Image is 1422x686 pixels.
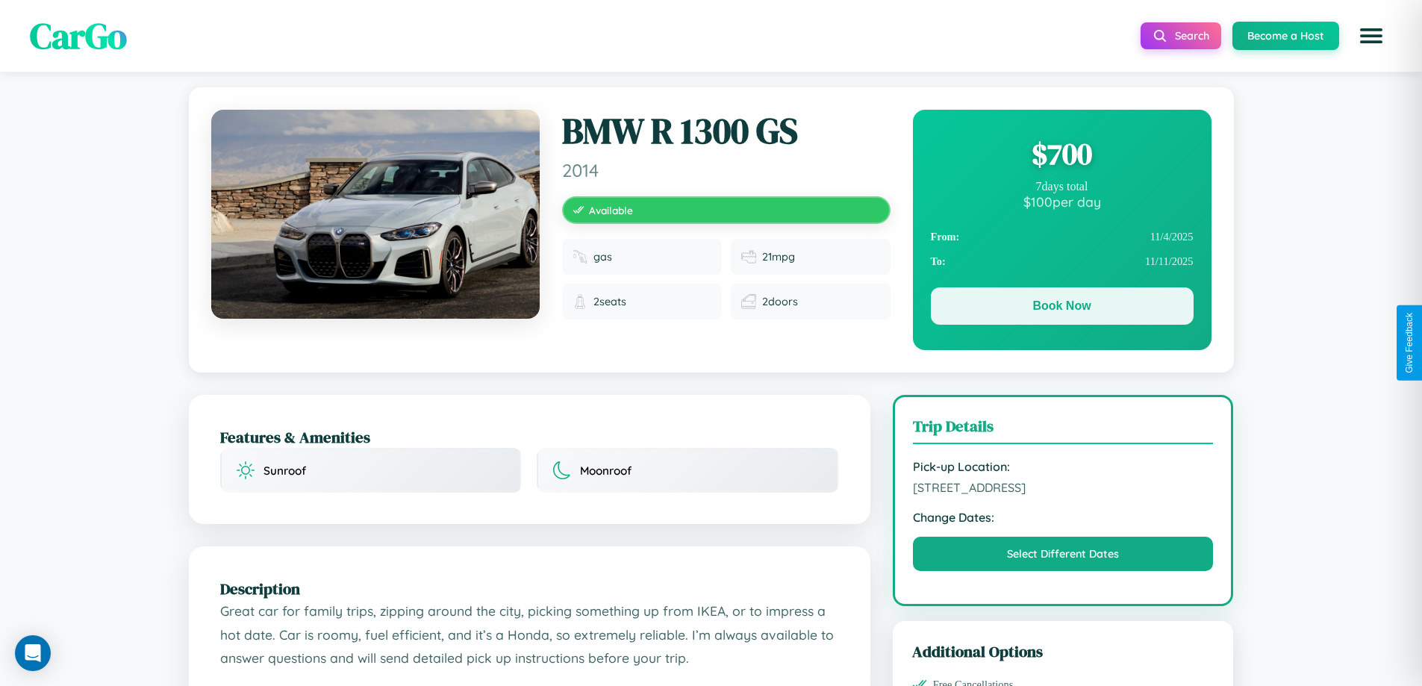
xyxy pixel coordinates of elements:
[913,415,1214,444] h3: Trip Details
[580,464,632,478] span: Moonroof
[931,225,1194,249] div: 11 / 4 / 2025
[913,480,1214,495] span: [STREET_ADDRESS]
[573,294,587,309] img: Seats
[913,510,1214,525] strong: Change Dates:
[1175,29,1209,43] span: Search
[912,640,1214,662] h3: Additional Options
[913,537,1214,571] button: Select Different Dates
[913,459,1214,474] strong: Pick-up Location:
[931,193,1194,210] div: $ 100 per day
[741,249,756,264] img: Fuel efficiency
[931,287,1194,325] button: Book Now
[562,110,891,153] h1: BMW R 1300 GS
[931,180,1194,193] div: 7 days total
[30,11,127,60] span: CarGo
[762,250,795,264] span: 21 mpg
[931,249,1194,274] div: 11 / 11 / 2025
[931,134,1194,174] div: $ 700
[1404,313,1415,373] div: Give Feedback
[562,159,891,181] span: 2014
[1350,15,1392,57] button: Open menu
[1141,22,1221,49] button: Search
[573,249,587,264] img: Fuel type
[263,464,306,478] span: Sunroof
[931,231,960,243] strong: From:
[589,204,633,216] span: Available
[762,295,798,308] span: 2 doors
[931,255,946,268] strong: To:
[593,250,612,264] span: gas
[220,426,839,448] h2: Features & Amenities
[220,599,839,670] p: Great car for family trips, zipping around the city, picking something up from IKEA, or to impres...
[15,635,51,671] div: Open Intercom Messenger
[593,295,626,308] span: 2 seats
[211,110,540,319] img: BMW R 1300 GS 2014
[220,578,839,599] h2: Description
[1232,22,1339,50] button: Become a Host
[741,294,756,309] img: Doors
